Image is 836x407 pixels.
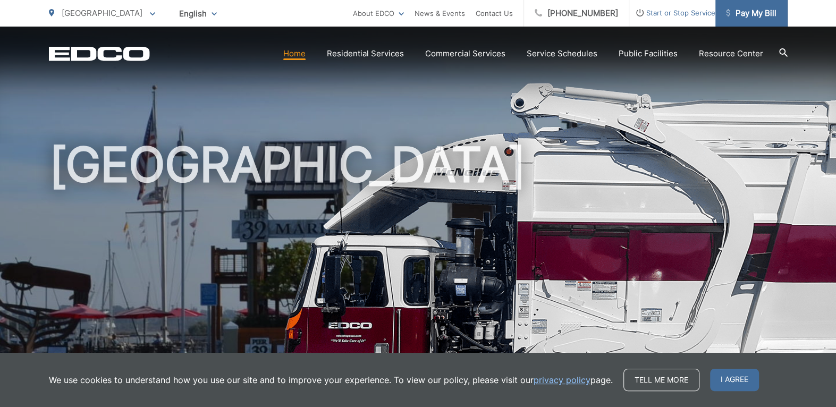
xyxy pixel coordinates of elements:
[425,47,505,60] a: Commercial Services
[527,47,597,60] a: Service Schedules
[171,4,225,23] span: English
[726,7,776,20] span: Pay My Bill
[476,7,513,20] a: Contact Us
[699,47,763,60] a: Resource Center
[353,7,404,20] a: About EDCO
[62,8,142,18] span: [GEOGRAPHIC_DATA]
[619,47,678,60] a: Public Facilities
[415,7,465,20] a: News & Events
[49,374,613,386] p: We use cookies to understand how you use our site and to improve your experience. To view our pol...
[49,46,150,61] a: EDCD logo. Return to the homepage.
[534,374,590,386] a: privacy policy
[623,369,699,391] a: Tell me more
[327,47,404,60] a: Residential Services
[283,47,306,60] a: Home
